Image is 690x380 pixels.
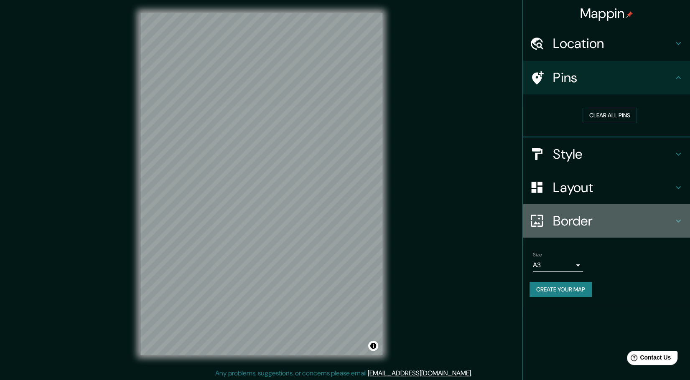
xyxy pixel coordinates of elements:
[553,69,673,86] h4: Pins
[583,108,637,123] button: Clear all pins
[523,171,690,204] div: Layout
[368,369,471,377] a: [EMAIL_ADDRESS][DOMAIN_NAME]
[523,137,690,171] div: Style
[533,251,542,258] label: Size
[530,282,592,297] button: Create your map
[553,146,673,162] h4: Style
[523,61,690,94] div: Pins
[616,347,681,371] iframe: Help widget launcher
[626,11,633,18] img: pin-icon.png
[533,258,583,272] div: A3
[580,5,633,22] h4: Mappin
[523,204,690,238] div: Border
[140,13,382,355] canvas: Map
[474,368,475,378] div: .
[553,179,673,196] h4: Layout
[368,341,378,351] button: Toggle attribution
[215,368,472,378] p: Any problems, suggestions, or concerns please email .
[523,27,690,60] div: Location
[472,368,474,378] div: .
[553,35,673,52] h4: Location
[553,213,673,229] h4: Border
